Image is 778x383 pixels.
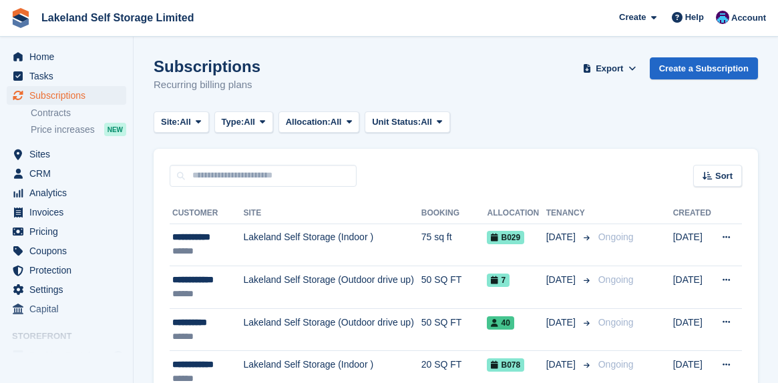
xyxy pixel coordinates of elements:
button: Type: All [214,111,273,133]
span: Allocation: [286,115,331,129]
a: menu [7,164,126,183]
span: Create [619,11,646,24]
span: [DATE] [546,273,578,287]
a: menu [7,242,126,260]
span: All [244,115,255,129]
a: Price increases NEW [31,122,126,137]
td: 50 SQ FT [421,308,488,351]
button: Site: All [154,111,209,133]
button: Unit Status: All [365,111,449,133]
button: Allocation: All [278,111,360,133]
span: Tasks [29,67,110,85]
td: 75 sq ft [421,224,488,266]
th: Created [673,203,713,224]
a: menu [7,222,126,241]
th: Allocation [487,203,546,224]
span: Export [596,62,623,75]
a: Create a Subscription [650,57,758,79]
a: menu [7,346,126,365]
a: Lakeland Self Storage Limited [36,7,200,29]
span: [DATE] [546,316,578,330]
span: Ongoing [598,274,634,285]
th: Tenancy [546,203,593,224]
span: CRM [29,164,110,183]
td: Lakeland Self Storage (Outdoor drive up) [244,266,421,309]
span: Sites [29,145,110,163]
a: menu [7,280,126,299]
span: Site: [161,115,180,129]
span: Coupons [29,242,110,260]
td: Lakeland Self Storage (Outdoor drive up) [244,308,421,351]
span: Sort [715,169,733,183]
span: Booking Portal [29,346,110,365]
a: Preview store [110,348,126,364]
span: Ongoing [598,359,634,370]
th: Site [244,203,421,224]
span: All [421,115,432,129]
td: 50 SQ FT [421,266,488,309]
td: [DATE] [673,266,713,309]
a: Contracts [31,107,126,119]
span: Help [685,11,704,24]
span: [DATE] [546,230,578,244]
span: Pricing [29,222,110,241]
div: NEW [104,123,126,136]
span: Capital [29,300,110,318]
a: menu [7,300,126,318]
span: Home [29,47,110,66]
span: Protection [29,261,110,280]
span: Ongoing [598,317,634,328]
span: All [180,115,191,129]
button: Export [580,57,639,79]
a: menu [7,86,126,105]
th: Customer [170,203,244,224]
img: David Dickson [716,11,729,24]
td: [DATE] [673,308,713,351]
span: B029 [487,231,524,244]
span: All [331,115,342,129]
a: menu [7,47,126,66]
span: Ongoing [598,232,634,242]
a: menu [7,203,126,222]
span: 40 [487,316,514,330]
span: Unit Status: [372,115,421,129]
span: Type: [222,115,244,129]
span: Price increases [31,123,95,136]
span: Invoices [29,203,110,222]
a: menu [7,261,126,280]
h1: Subscriptions [154,57,260,75]
span: Storefront [12,330,133,343]
td: [DATE] [673,224,713,266]
a: menu [7,67,126,85]
th: Booking [421,203,488,224]
span: Account [731,11,766,25]
span: [DATE] [546,358,578,372]
p: Recurring billing plans [154,77,260,93]
a: menu [7,145,126,163]
span: Analytics [29,183,110,202]
a: menu [7,183,126,202]
span: 7 [487,274,510,287]
span: Subscriptions [29,86,110,105]
img: stora-icon-8386f47178a22dfd0bd8f6a31ec36ba5ce8667c1dd55bd0f319d3a0aa187defe.svg [11,8,31,28]
span: Settings [29,280,110,299]
span: B078 [487,358,524,372]
td: Lakeland Self Storage (Indoor ) [244,224,421,266]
